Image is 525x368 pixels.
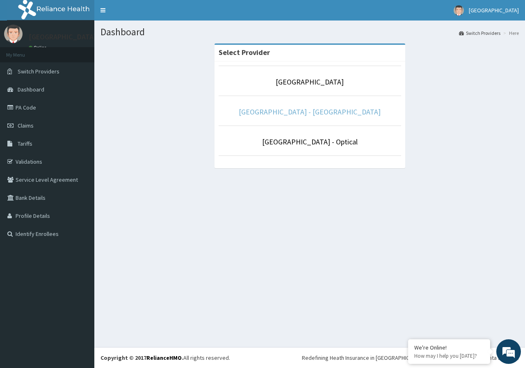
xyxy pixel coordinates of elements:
[146,354,182,361] a: RelianceHMO
[15,41,33,62] img: d_794563401_company_1708531726252_794563401
[18,86,44,93] span: Dashboard
[4,224,156,253] textarea: Type your message and hit 'Enter'
[100,27,519,37] h1: Dashboard
[100,354,183,361] strong: Copyright © 2017 .
[454,5,464,16] img: User Image
[276,77,344,87] a: [GEOGRAPHIC_DATA]
[459,30,500,37] a: Switch Providers
[469,7,519,14] span: [GEOGRAPHIC_DATA]
[239,107,381,117] a: [GEOGRAPHIC_DATA] - [GEOGRAPHIC_DATA]
[29,33,96,41] p: [GEOGRAPHIC_DATA]
[48,103,113,186] span: We're online!
[43,46,138,57] div: Chat with us now
[18,140,32,147] span: Tariffs
[4,25,23,43] img: User Image
[262,137,358,146] a: [GEOGRAPHIC_DATA] - Optical
[501,30,519,37] li: Here
[29,45,48,50] a: Online
[94,347,525,368] footer: All rights reserved.
[302,354,519,362] div: Redefining Heath Insurance in [GEOGRAPHIC_DATA] using Telemedicine and Data Science!
[18,68,59,75] span: Switch Providers
[414,352,484,359] p: How may I help you today?
[414,344,484,351] div: We're Online!
[18,122,34,129] span: Claims
[135,4,154,24] div: Minimize live chat window
[219,48,270,57] strong: Select Provider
